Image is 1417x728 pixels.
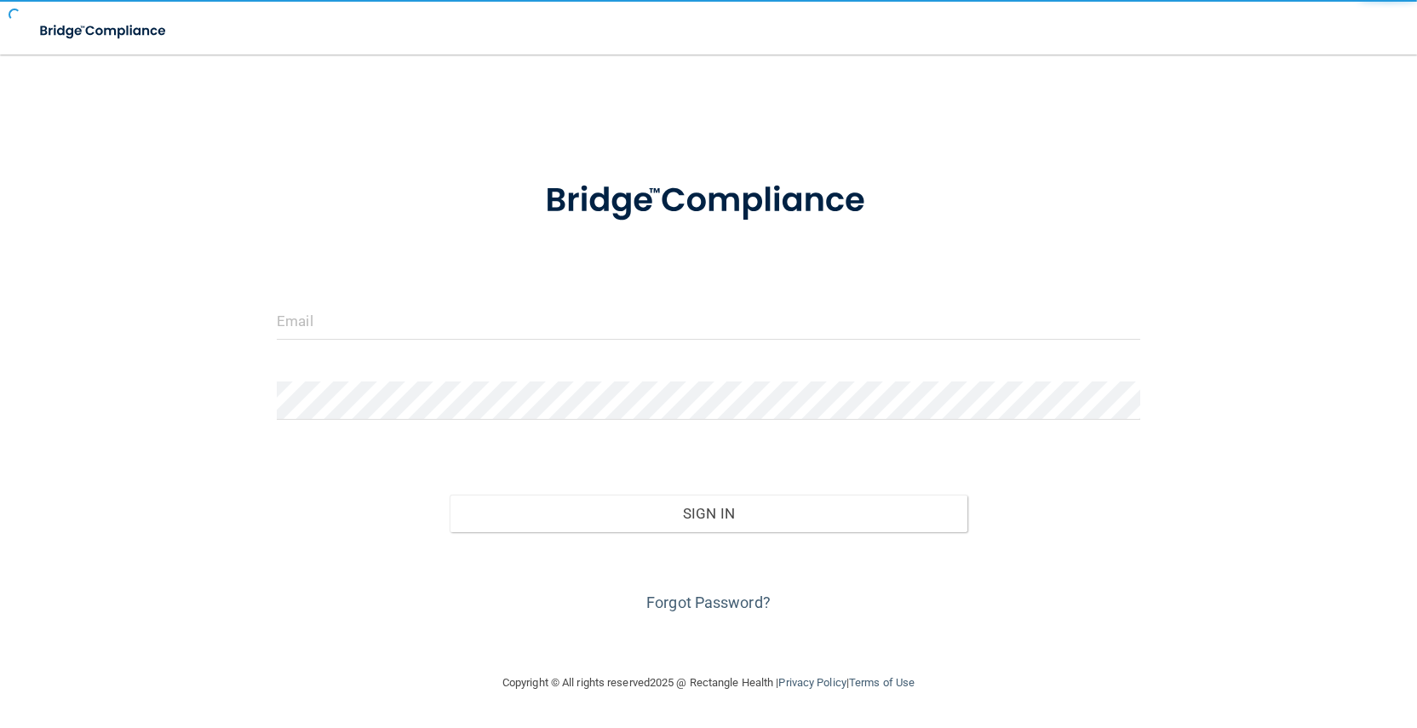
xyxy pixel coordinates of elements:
a: Privacy Policy [778,676,846,689]
a: Terms of Use [849,676,915,689]
img: bridge_compliance_login_screen.278c3ca4.svg [26,14,182,49]
button: Sign In [450,495,967,532]
input: Email [277,301,1140,340]
a: Forgot Password? [646,593,771,611]
img: bridge_compliance_login_screen.278c3ca4.svg [510,157,907,245]
div: Copyright © All rights reserved 2025 @ Rectangle Health | | [398,656,1019,710]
